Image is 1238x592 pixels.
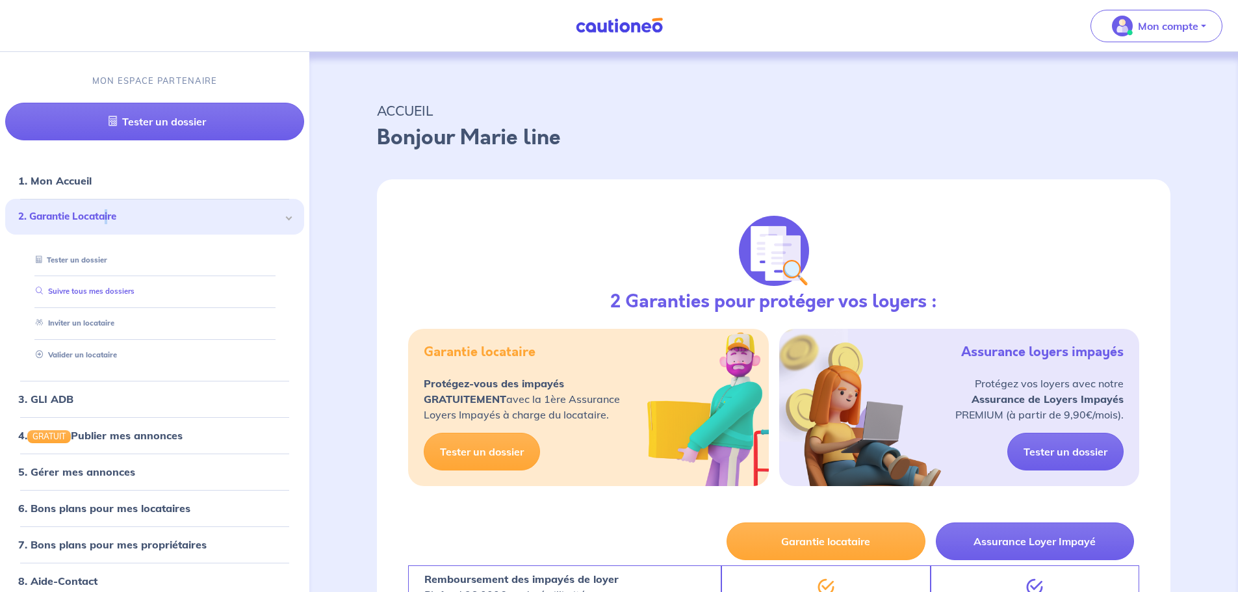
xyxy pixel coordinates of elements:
[5,168,304,194] div: 1. Mon Accueil
[377,99,1170,122] p: ACCUEIL
[610,291,937,313] h3: 2 Garanties pour protéger vos loyers :
[21,344,289,366] div: Valider un locataire
[18,209,281,224] span: 2. Garantie Locataire
[5,199,304,235] div: 2. Garantie Locataire
[18,174,92,187] a: 1. Mon Accueil
[31,287,135,296] a: Suivre tous mes dossiers
[5,422,304,448] div: 4.GRATUITPublier mes annonces
[1112,16,1133,36] img: illu_account_valid_menu.svg
[961,344,1124,360] h5: Assurance loyers impayés
[18,429,183,442] a: 4.GRATUITPublier mes annonces
[18,465,135,478] a: 5. Gérer mes annonces
[955,376,1124,422] p: Protégez vos loyers avec notre PREMIUM (à partir de 9,90€/mois).
[18,502,190,515] a: 6. Bons plans pour mes locataires
[424,344,535,360] h5: Garantie locataire
[18,538,207,551] a: 7. Bons plans pour mes propriétaires
[31,318,114,328] a: Inviter un locataire
[424,376,620,422] p: avec la 1ère Assurance Loyers Impayés à charge du locataire.
[5,386,304,412] div: 3. GLI ADB
[18,574,97,587] a: 8. Aide-Contact
[936,522,1134,560] button: Assurance Loyer Impayé
[5,495,304,521] div: 6. Bons plans pour mes locataires
[5,459,304,485] div: 5. Gérer mes annonces
[424,377,564,405] strong: Protégez-vous des impayés GRATUITEMENT
[1007,433,1124,470] a: Tester un dossier
[21,281,289,303] div: Suivre tous mes dossiers
[424,433,540,470] a: Tester un dossier
[31,255,107,264] a: Tester un dossier
[1090,10,1222,42] button: illu_account_valid_menu.svgMon compte
[377,122,1170,153] p: Bonjour Marie line
[727,522,925,560] button: Garantie locataire
[571,18,668,34] img: Cautioneo
[31,350,117,359] a: Valider un locataire
[21,250,289,271] div: Tester un dossier
[5,532,304,558] div: 7. Bons plans pour mes propriétaires
[424,573,619,586] strong: Remboursement des impayés de loyer
[1138,18,1198,34] p: Mon compte
[18,393,73,405] a: 3. GLI ADB
[92,75,218,87] p: MON ESPACE PARTENAIRE
[21,313,289,334] div: Inviter un locataire
[5,103,304,140] a: Tester un dossier
[739,216,809,286] img: justif-loupe
[972,393,1124,405] strong: Assurance de Loyers Impayés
